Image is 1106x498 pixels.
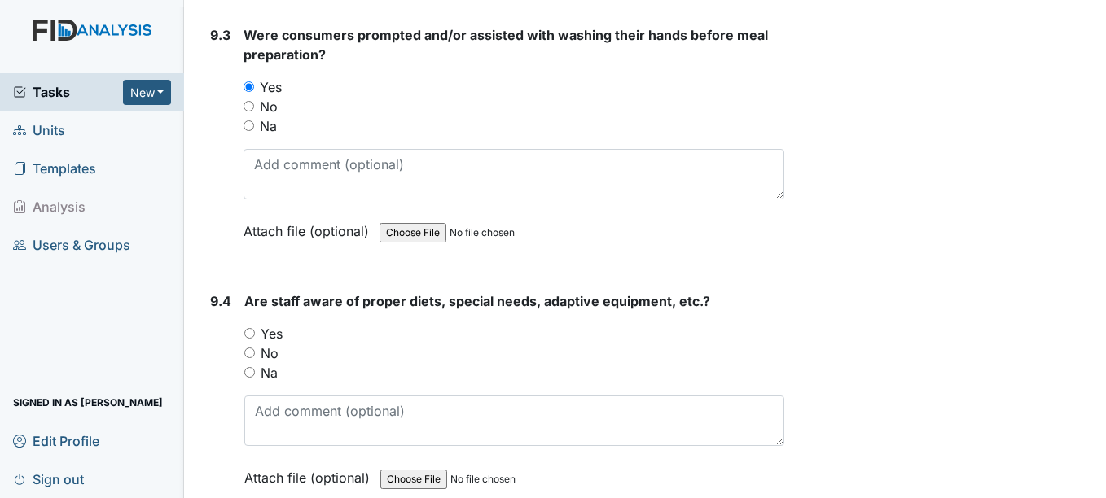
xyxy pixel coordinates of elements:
[13,118,65,143] span: Units
[13,390,163,415] span: Signed in as [PERSON_NAME]
[13,466,84,491] span: Sign out
[244,328,255,339] input: Yes
[244,347,255,358] input: No
[244,367,255,378] input: Na
[261,343,279,363] label: No
[13,156,96,181] span: Templates
[244,120,254,131] input: Na
[13,428,99,453] span: Edit Profile
[244,101,254,111] input: No
[123,80,172,105] button: New
[260,116,277,136] label: Na
[13,82,123,102] a: Tasks
[244,81,254,92] input: Yes
[261,324,283,343] label: Yes
[260,97,278,116] label: No
[244,27,768,63] span: Were consumers prompted and/or assisted with washing their hands before meal preparation?
[210,291,231,311] label: 9.4
[244,459,376,487] label: Attach file (optional)
[13,233,130,258] span: Users & Groups
[244,212,375,241] label: Attach file (optional)
[244,293,710,309] span: Are staff aware of proper diets, special needs, adaptive equipment, etc.?
[261,363,278,382] label: Na
[260,77,282,97] label: Yes
[210,25,230,45] label: 9.3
